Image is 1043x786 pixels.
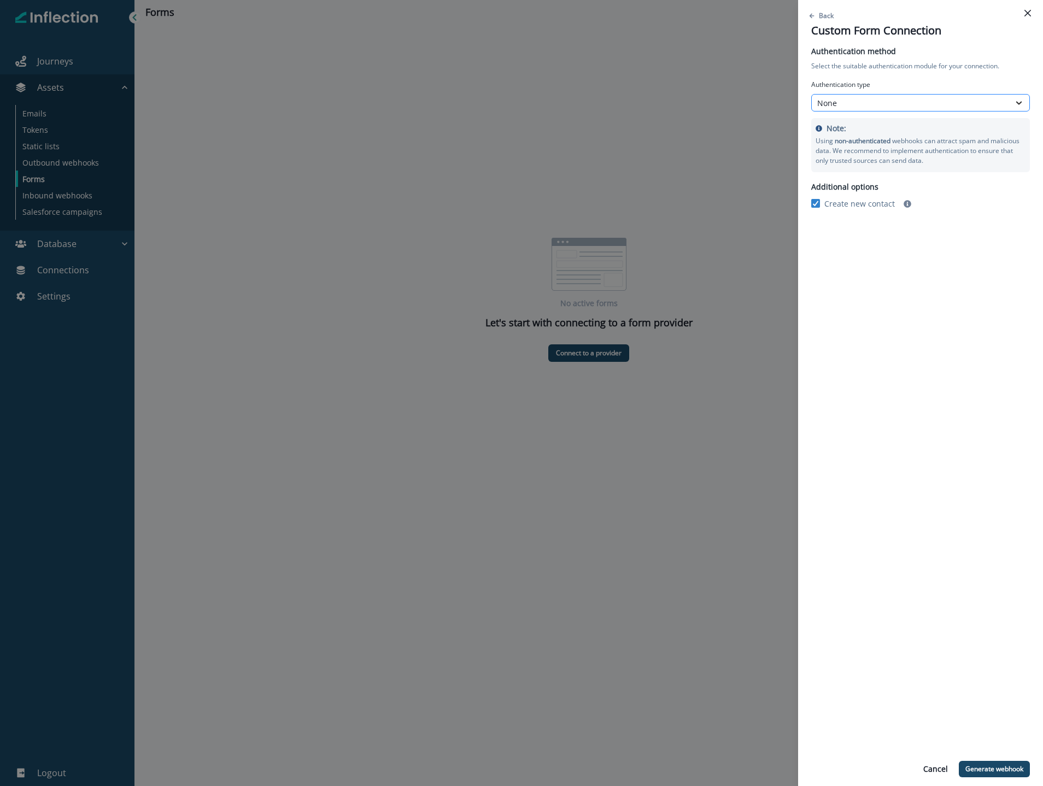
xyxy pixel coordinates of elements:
[809,11,834,20] button: Go back
[824,198,895,209] span: Create new contact
[811,80,1023,90] label: Authentication type
[835,136,890,145] span: non-authenticated
[816,134,1026,168] p: Using webhooks can attract spam and malicious data. We recommend to implement authentication to e...
[811,45,1030,57] p: Authentication method
[811,22,1030,39] div: Custom Form Connection
[917,761,954,777] button: Cancel
[827,122,846,134] p: Note:
[811,181,1030,192] p: Additional options
[817,97,1004,109] div: None
[923,765,948,774] p: Cancel
[811,61,1030,71] p: Select the suitable authentication module for your connection.
[1019,4,1036,22] button: Close
[965,765,1023,773] p: Generate webhook
[959,761,1030,777] button: Generate webhook
[819,11,834,20] p: Back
